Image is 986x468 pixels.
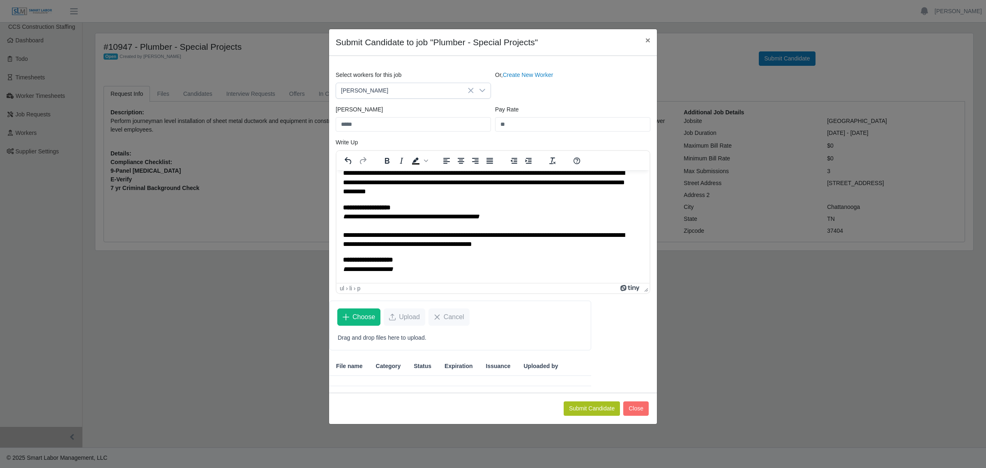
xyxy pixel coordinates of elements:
[356,155,370,167] button: Redo
[336,170,650,283] iframe: Rich Text Area
[380,155,394,167] button: Bold
[376,362,401,371] span: Category
[546,155,560,167] button: Clear formatting
[507,155,521,167] button: Decrease indent
[409,155,429,167] div: Background color Black
[336,83,474,98] span: Tony Wilson
[336,138,358,147] label: Write Up
[337,308,380,326] button: Choose
[394,155,408,167] button: Italic
[564,401,620,416] button: Submit Candidate
[341,155,355,167] button: Undo
[440,155,454,167] button: Align left
[486,362,511,371] span: Issuance
[336,71,401,79] label: Select workers for this job
[641,283,650,293] div: Press the Up and Down arrow keys to resize the editor.
[620,285,641,292] a: Powered by Tiny
[357,285,360,292] div: p
[444,312,464,322] span: Cancel
[384,308,425,326] button: Upload
[399,312,420,322] span: Upload
[483,155,497,167] button: Justify
[352,312,375,322] span: Choose
[340,285,344,292] div: ul
[445,362,472,371] span: Expiration
[336,105,383,114] label: [PERSON_NAME]
[336,362,363,371] span: File name
[639,29,657,51] button: Close
[495,105,519,114] label: Pay Rate
[493,71,652,99] div: Or,
[346,285,348,292] div: ›
[350,285,352,292] div: li
[336,36,538,49] h4: Submit Candidate to job "Plumber - Special Projects"
[454,155,468,167] button: Align center
[428,308,470,326] button: Cancel
[570,155,584,167] button: Help
[468,155,482,167] button: Align right
[523,362,558,371] span: Uploaded by
[623,401,649,416] button: Close
[645,35,650,45] span: ×
[521,155,535,167] button: Increase indent
[338,334,583,342] p: Drag and drop files here to upload.
[354,285,356,292] div: ›
[503,72,553,78] a: Create New Worker
[414,362,431,371] span: Status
